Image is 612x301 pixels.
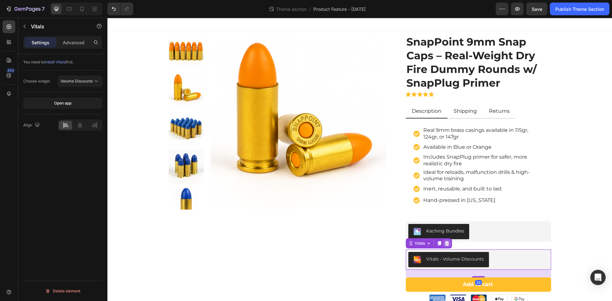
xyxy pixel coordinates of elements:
img: gempages_578519629232603771-6cba6870-1ee0-47dd-b898-e254dce17307.png [363,276,380,286]
div: Kaching Bundles [319,210,357,217]
div: Open app [54,100,71,106]
div: You need to first. [23,59,102,65]
span: Volume Discounts [61,79,93,83]
img: KachingBundles.png [306,210,314,218]
div: 450 [6,68,15,73]
p: Includes SnapPlug primer for safer, more realistic dry fire [316,136,438,149]
button: Vitals - Volume Discounts [301,234,382,249]
button: Save [526,3,547,15]
div: Open Intercom Messenger [590,270,606,285]
div: 24 [368,262,375,267]
p: Settings [32,39,49,46]
img: gempages_578519629232603771-6a2b344e-3273-40f0-ac3c-2817de0f971f.png [383,276,400,286]
img: gempages_578519629232603771-efef8f97-98fc-4634-9db4-f9deb4ff1549.png [404,276,420,286]
button: Open app [23,97,102,109]
img: 26b75d61-258b-461b-8cc3-4bcb67141ce0.png [306,238,314,246]
p: Advanced [63,39,84,46]
span: Product Feature - [DATE] [313,6,366,12]
p: Real 9mm brass casings available in 115gr, 124gr, or 147gr [316,109,438,123]
button: Publish Theme Section [550,3,609,15]
div: Undo/Redo [107,3,133,15]
button: Delete element [23,286,102,296]
div: Choose widget [23,78,50,84]
span: install Vitals [44,60,66,64]
img: gempages_578519629232603771-92f5984a-ad0b-471c-aab9-92c1d63f86ed.png [322,276,339,286]
p: Ideal for reloads, malfunction drills & high-volume training [316,151,438,165]
p: Hand-pressed in [US_STATE] [316,179,438,186]
img: gempages_578519629232603771-44c070c4-9769-4336-b53e-64bab54ffec9.png [342,276,359,286]
p: Shipping [346,90,369,97]
p: Inert, reusable, and built to last [316,168,438,175]
div: Vitals - Volume Discounts [319,238,376,245]
p: Available in Blue or Orange [316,126,438,133]
span: Theme section [275,6,308,12]
p: Vitals [31,23,85,30]
span: Save [532,6,542,12]
span: / [309,6,311,12]
div: Vitals [306,223,319,228]
div: Publish Theme Section [555,6,604,12]
div: Delete element [45,287,80,295]
button: 7 [3,3,47,15]
iframe: To enrich screen reader interactions, please activate Accessibility in Grammarly extension settings [107,18,612,301]
p: 7 [42,5,45,13]
button: Kaching Bundles [301,206,362,221]
p: Description [304,90,334,97]
div: Add to cart [355,263,385,270]
p: Returns [382,90,402,97]
button: Add to cart [298,260,444,274]
button: Volume Discounts [58,75,102,87]
div: Align [23,121,41,130]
